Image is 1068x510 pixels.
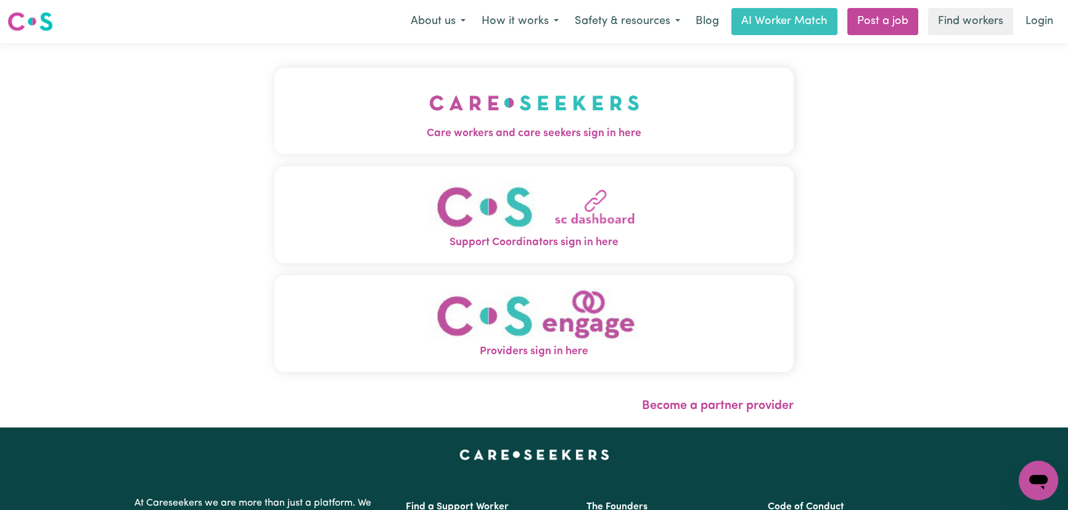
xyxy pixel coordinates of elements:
[274,68,794,154] button: Care workers and care seekers sign in here
[274,126,794,142] span: Care workers and care seekers sign in here
[7,10,53,33] img: Careseekers logo
[459,450,609,459] a: Careseekers home page
[1019,461,1058,500] iframe: Button to launch messaging window
[474,9,567,34] button: How it works
[7,7,53,36] a: Careseekers logo
[1018,8,1061,35] a: Login
[403,9,474,34] button: About us
[928,8,1013,35] a: Find workers
[567,9,688,34] button: Safety & resources
[688,8,726,35] a: Blog
[274,166,794,263] button: Support Coordinators sign in here
[731,8,837,35] a: AI Worker Match
[274,275,794,372] button: Providers sign in here
[847,8,918,35] a: Post a job
[274,344,794,360] span: Providers sign in here
[274,235,794,251] span: Support Coordinators sign in here
[642,400,794,412] a: Become a partner provider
